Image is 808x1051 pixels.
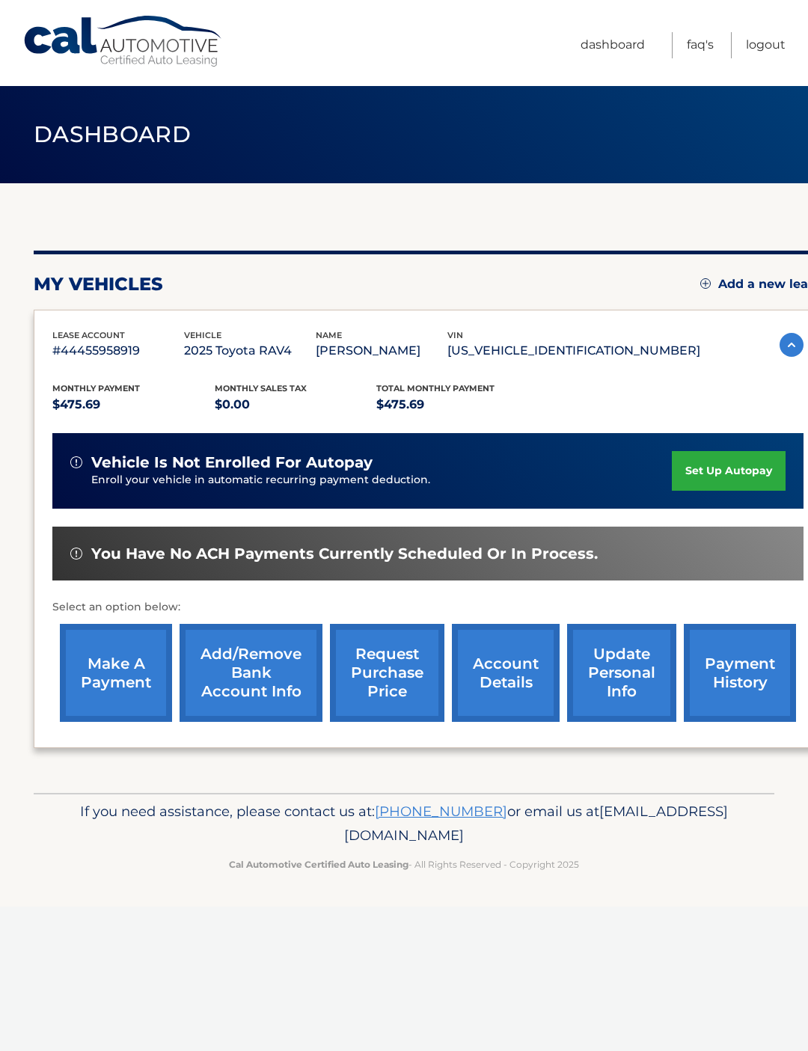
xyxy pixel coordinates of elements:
p: [US_VEHICLE_IDENTIFICATION_NUMBER] [447,340,700,361]
p: 2025 Toyota RAV4 [184,340,316,361]
a: Dashboard [581,32,645,58]
a: account details [452,624,560,722]
a: set up autopay [672,451,786,491]
p: $0.00 [215,394,377,415]
p: #44455958919 [52,340,184,361]
span: You have no ACH payments currently scheduled or in process. [91,545,598,563]
img: add.svg [700,278,711,289]
a: FAQ's [687,32,714,58]
img: alert-white.svg [70,456,82,468]
img: alert-white.svg [70,548,82,560]
a: [PHONE_NUMBER] [375,803,507,820]
span: lease account [52,330,125,340]
span: vehicle [184,330,221,340]
span: Monthly sales Tax [215,383,307,393]
h2: my vehicles [34,273,163,295]
a: Add/Remove bank account info [180,624,322,722]
p: Enroll your vehicle in automatic recurring payment deduction. [91,472,672,488]
span: [EMAIL_ADDRESS][DOMAIN_NAME] [344,803,728,844]
span: vehicle is not enrolled for autopay [91,453,373,472]
p: $475.69 [52,394,215,415]
span: Monthly Payment [52,383,140,393]
a: make a payment [60,624,172,722]
a: Cal Automotive [22,15,224,68]
p: - All Rights Reserved - Copyright 2025 [56,857,752,872]
p: Select an option below: [52,598,804,616]
strong: Cal Automotive Certified Auto Leasing [229,859,408,870]
a: update personal info [567,624,676,722]
p: [PERSON_NAME] [316,340,447,361]
a: request purchase price [330,624,444,722]
span: Total Monthly Payment [376,383,495,393]
p: If you need assistance, please contact us at: or email us at [56,800,752,848]
span: name [316,330,342,340]
p: $475.69 [376,394,539,415]
span: vin [447,330,463,340]
span: Dashboard [34,120,191,148]
img: accordion-active.svg [780,333,804,357]
a: payment history [684,624,796,722]
a: Logout [746,32,786,58]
